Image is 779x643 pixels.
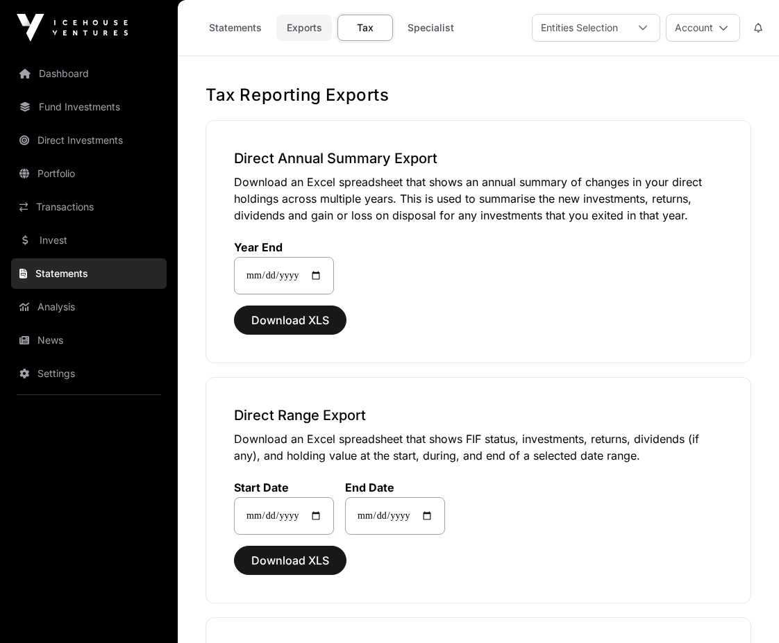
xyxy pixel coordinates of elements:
[234,174,723,224] p: Download an Excel spreadsheet that shows an annual summary of changes in your direct holdings acr...
[251,552,329,569] span: Download XLS
[234,431,723,464] p: Download an Excel spreadsheet that shows FIF status, investments, returns, dividends (if any), an...
[234,306,346,335] button: Download XLS
[234,240,334,254] label: Year End
[234,546,346,575] button: Download XLS
[200,15,271,41] a: Statements
[11,125,167,156] a: Direct Investments
[533,15,626,41] div: Entities Selection
[11,292,167,322] a: Analysis
[251,312,329,328] span: Download XLS
[11,92,167,122] a: Fund Investments
[11,58,167,89] a: Dashboard
[11,192,167,222] a: Transactions
[11,158,167,189] a: Portfolio
[11,225,167,256] a: Invest
[234,149,723,168] h3: Direct Annual Summary Export
[276,15,332,41] a: Exports
[11,325,167,356] a: News
[234,406,723,425] h3: Direct Range Export
[11,358,167,389] a: Settings
[399,15,463,41] a: Specialist
[345,481,445,494] label: End Date
[234,481,334,494] label: Start Date
[666,14,740,42] button: Account
[206,84,751,106] h1: Tax Reporting Exports
[337,15,393,41] a: Tax
[17,14,128,42] img: Icehouse Ventures Logo
[710,576,779,643] iframe: Chat Widget
[11,258,167,289] a: Statements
